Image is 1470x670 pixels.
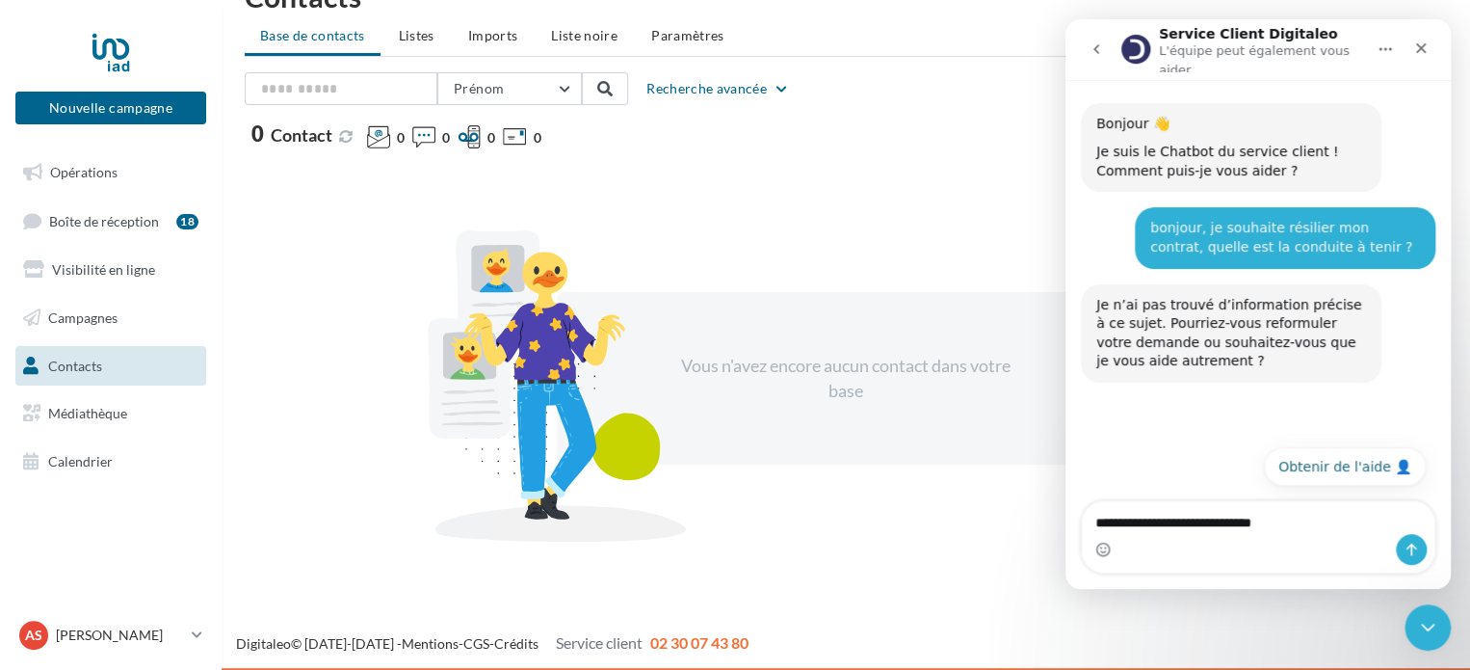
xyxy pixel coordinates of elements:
[12,346,210,387] a: Contacts
[437,72,582,105] button: Prénom
[12,201,210,242] a: Boîte de réception18
[639,77,798,100] button: Recherche avancée
[12,298,210,338] a: Campagnes
[12,250,210,290] a: Visibilité en ligne
[15,92,206,124] button: Nouvelle campagne
[236,635,748,652] span: © [DATE]-[DATE] - - -
[680,354,1011,403] div: Vous n'avez encore aucun contact dans votre base
[442,128,450,147] span: 0
[48,309,118,326] span: Campagnes
[236,635,291,652] a: Digitaleo
[397,128,405,147] span: 0
[454,80,504,96] span: Prénom
[50,164,118,180] span: Opérations
[399,27,434,43] span: Listes
[463,635,489,652] a: CGS
[48,453,113,469] span: Calendrier
[52,261,155,278] span: Visibilité en ligne
[402,635,459,652] a: Mentions
[1065,19,1451,589] iframe: Intercom live chat
[533,128,540,147] span: 0
[12,152,210,193] a: Opérations
[494,635,538,652] a: Crédits
[251,123,264,145] span: 0
[271,124,332,146] span: Contact
[650,633,748,652] span: 02 30 07 43 80
[487,128,495,147] span: 0
[551,27,617,43] span: Liste noire
[12,442,210,482] a: Calendrier
[176,214,198,229] div: 18
[651,27,724,43] span: Paramètres
[12,393,210,434] a: Médiathèque
[25,626,42,645] span: AS
[56,626,184,645] p: [PERSON_NAME]
[48,405,127,421] span: Médiathèque
[1404,604,1451,651] iframe: Intercom live chat
[556,633,643,652] span: Service client
[15,617,206,654] a: AS [PERSON_NAME]
[468,27,517,43] span: Imports
[49,212,159,228] span: Boîte de réception
[48,357,102,373] span: Contacts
